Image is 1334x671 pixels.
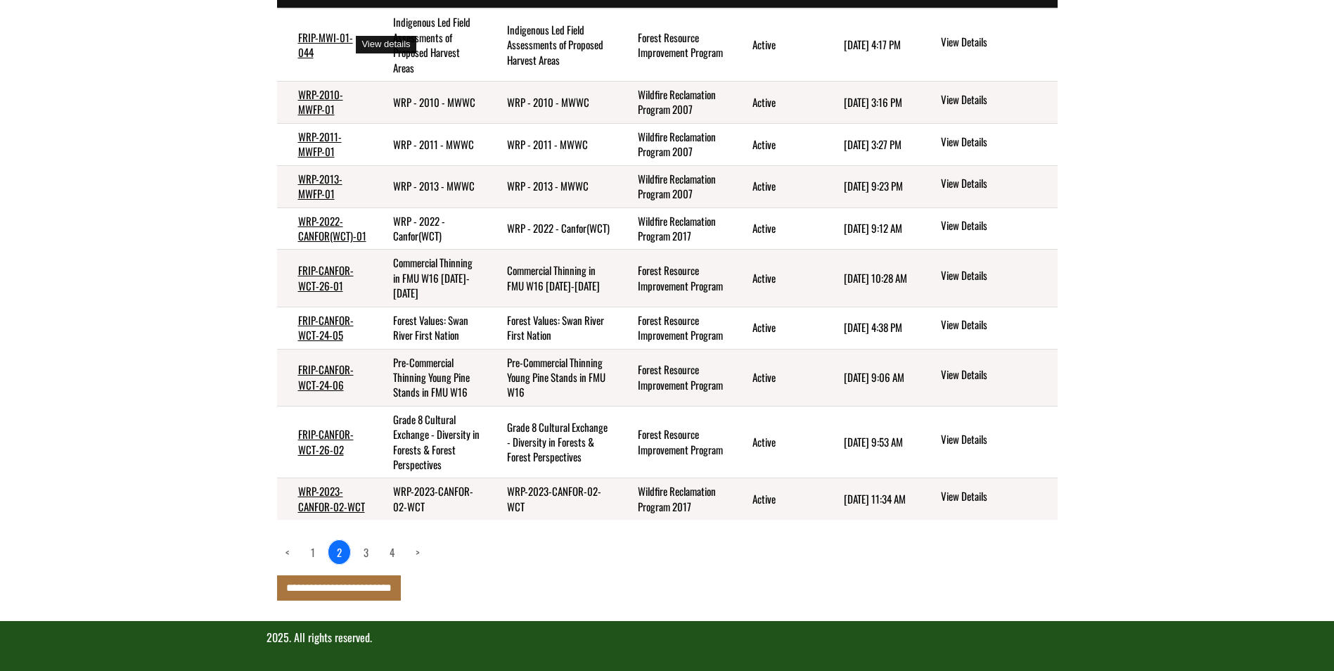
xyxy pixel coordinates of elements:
time: [DATE] 3:27 PM [844,136,902,152]
time: [DATE] 9:23 PM [844,178,903,193]
a: WRP-2011-MWFP-01 [298,129,342,159]
a: View details [941,489,1051,506]
td: action menu [918,165,1057,207]
a: View details [941,268,1051,285]
td: action menu [918,123,1057,165]
a: WRP-2022-CANFOR(WCT)-01 [298,213,366,243]
td: Forest Resource Improvement Program [617,250,731,307]
td: 8/26/2025 4:17 PM [823,8,918,81]
td: FRIP-MWI-01-044 [277,8,372,81]
td: WRP-2023-CANFOR-02-WCT [372,478,487,520]
td: 4/6/2024 3:27 PM [823,123,918,165]
td: 7/9/2025 9:53 AM [823,406,918,478]
td: Indigenous Led Field Assessments of Proposed Harvest Areas [372,8,487,81]
a: Previous page [277,540,298,564]
td: 4/9/2024 9:12 AM [823,207,918,250]
span: . All rights reserved. [289,629,372,646]
td: Active [731,207,823,250]
td: Forest Resource Improvement Program [617,406,731,478]
td: WRP - 2010 - MWWC [372,82,487,124]
td: WRP - 2013 - MWWC [372,165,487,207]
a: FRIP-CANFOR-WCT-26-01 [298,262,354,293]
time: [DATE] 10:28 AM [844,270,907,286]
a: WRP-2023-CANFOR-02-WCT [298,483,365,513]
a: View details [941,134,1051,151]
td: 6/6/2025 4:38 PM [823,307,918,349]
td: Wildfire Reclamation Program 2017 [617,207,731,250]
td: Active [731,406,823,478]
td: WRP-2011-MWFP-01 [277,123,372,165]
td: Commercial Thinning in FMU W16 2025-2030 [486,250,617,307]
td: Forest Resource Improvement Program [617,349,731,406]
td: Wildfire Reclamation Program 2007 [617,82,731,124]
td: action menu [918,207,1057,250]
td: action menu [918,307,1057,349]
td: Forest Values: Swan River First Nation [372,307,487,349]
a: WRP-2010-MWFP-01 [298,87,343,117]
a: View details [941,218,1051,235]
time: [DATE] 9:12 AM [844,220,902,236]
td: action menu [918,349,1057,406]
a: View details [941,367,1051,384]
time: [DATE] 3:16 PM [844,94,902,110]
time: [DATE] 11:34 AM [844,491,906,506]
td: action menu [918,478,1057,520]
td: Pre-Commercial Thinning Young Pine Stands in FMU W16 [372,349,487,406]
td: Commercial Thinning in FMU W16 2025-2030 [372,250,487,307]
td: WRP - 2022 - Canfor(WCT) [486,207,617,250]
td: Active [731,82,823,124]
td: 4/6/2024 3:16 PM [823,82,918,124]
td: FRIP-CANFOR-WCT-24-06 [277,349,372,406]
td: action menu [918,8,1057,81]
td: WRP - 2011 - MWWC [372,123,487,165]
td: Forest Resource Improvement Program [617,8,731,81]
a: page 1 [302,540,323,564]
td: Active [731,8,823,81]
a: FRIP-MWI-01-044 [298,30,353,60]
td: Forest Values: Swan River First Nation [486,307,617,349]
a: FRIP-CANFOR-WCT-24-06 [298,362,354,392]
td: WRP - 2010 - MWWC [486,82,617,124]
td: WRP-2023-CANFOR-02-WCT [277,478,372,520]
a: View details [941,176,1051,193]
td: WRP-2013-MWFP-01 [277,165,372,207]
a: View details [941,34,1051,51]
td: FRIP-CANFOR-WCT-24-05 [277,307,372,349]
td: Active [731,478,823,520]
td: Pre-Commercial Thinning Young Pine Stands in FMU W16 [486,349,617,406]
time: [DATE] 4:38 PM [844,319,902,335]
td: WRP-2022-CANFOR(WCT)-01 [277,207,372,250]
td: WRP-2010-MWFP-01 [277,82,372,124]
p: 2025 [267,630,1068,646]
td: 3/25/2025 11:34 AM [823,478,918,520]
td: Active [731,349,823,406]
a: Next page [407,540,428,564]
td: WRP - 2013 - MWWC [486,165,617,207]
td: WRP - 2011 - MWWC [486,123,617,165]
td: Active [731,307,823,349]
td: WRP - 2022 - Canfor(WCT) [372,207,487,250]
td: Grade 8 Cultural Exchange - Diversity in Forests & Forest Perspectives [372,406,487,478]
td: Active [731,165,823,207]
td: 9/4/2025 10:28 AM [823,250,918,307]
a: page 3 [355,540,377,564]
a: FRIP-CANFOR-WCT-26-02 [298,426,354,456]
time: [DATE] 9:06 AM [844,369,904,385]
td: Wildfire Reclamation Program 2007 [617,165,731,207]
a: FRIP-CANFOR-WCT-24-05 [298,312,354,343]
td: Wildfire Reclamation Program 2007 [617,123,731,165]
td: action menu [918,406,1057,478]
a: View details [941,317,1051,334]
td: Active [731,123,823,165]
a: WRP-2013-MWFP-01 [298,171,342,201]
a: View details [941,432,1051,449]
td: action menu [918,82,1057,124]
td: Wildfire Reclamation Program 2017 [617,478,731,520]
td: Active [731,250,823,307]
td: Indigenous Led Field Assessments of Proposed Harvest Areas [486,8,617,81]
div: View details [356,36,416,53]
td: Forest Resource Improvement Program [617,307,731,349]
time: [DATE] 9:53 AM [844,434,903,449]
time: [DATE] 4:17 PM [844,37,901,52]
td: FRIP-CANFOR-WCT-26-02 [277,406,372,478]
